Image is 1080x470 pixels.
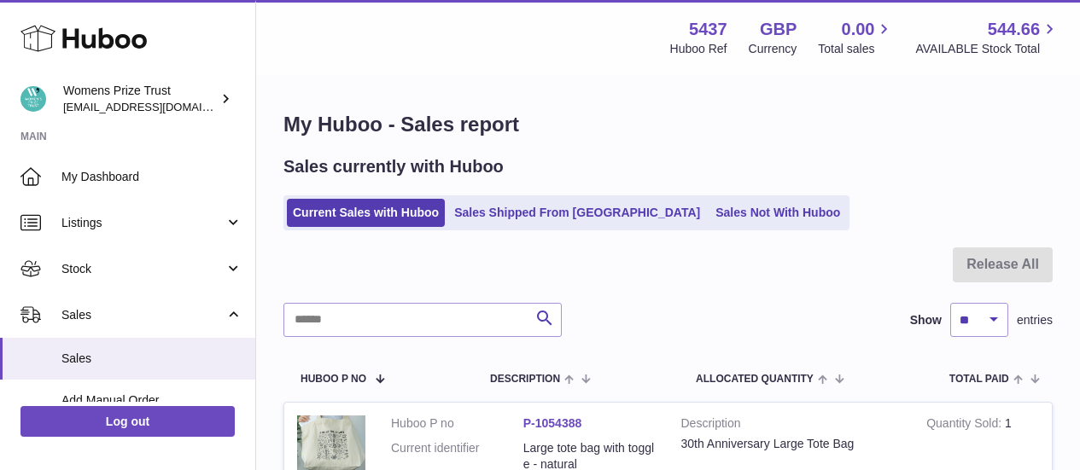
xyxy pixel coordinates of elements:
div: Womens Prize Trust [63,83,217,115]
span: Total sales [818,41,894,57]
span: Total paid [949,374,1009,385]
span: Sales [61,307,225,323]
label: Show [910,312,942,328]
a: 544.66 AVAILABLE Stock Total [915,18,1060,57]
span: My Dashboard [61,169,242,185]
strong: Quantity Sold [926,416,1005,434]
div: Currency [749,41,797,57]
div: 30th Anniversary Large Tote Bag [681,436,902,452]
span: 544.66 [988,18,1040,41]
span: Listings [61,215,225,231]
a: P-1054388 [523,416,582,430]
span: Add Manual Order [61,392,242,409]
strong: GBP [760,18,797,41]
strong: 5437 [689,18,727,41]
span: Sales [61,351,242,367]
span: AVAILABLE Stock Total [915,41,1060,57]
span: Huboo P no [301,374,366,385]
a: Log out [20,406,235,437]
a: Current Sales with Huboo [287,199,445,227]
strong: Description [681,415,902,436]
span: ALLOCATED Quantity [696,374,814,385]
div: Huboo Ref [670,41,727,57]
dt: Huboo P no [391,415,523,432]
span: [EMAIL_ADDRESS][DOMAIN_NAME] [63,100,251,113]
img: info@womensprizeforfiction.co.uk [20,86,46,112]
a: Sales Shipped From [GEOGRAPHIC_DATA] [448,199,706,227]
span: Description [490,374,560,385]
h2: Sales currently with Huboo [283,155,504,178]
h1: My Huboo - Sales report [283,111,1053,138]
span: entries [1017,312,1053,328]
span: 0.00 [842,18,875,41]
a: 0.00 Total sales [818,18,894,57]
a: Sales Not With Huboo [709,199,846,227]
span: Stock [61,261,225,277]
